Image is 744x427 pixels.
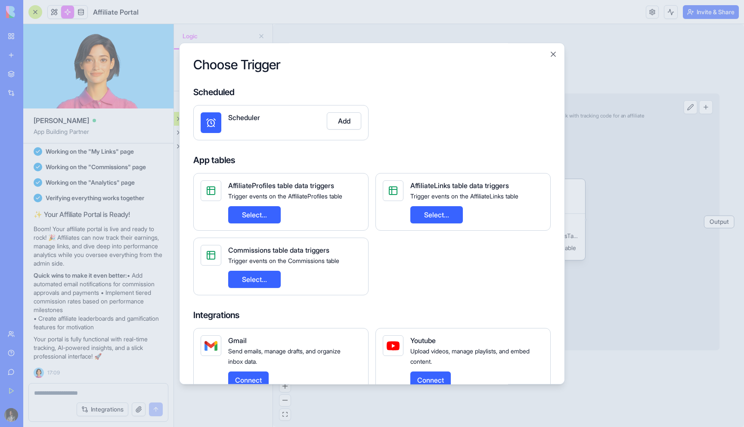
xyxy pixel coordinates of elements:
span: Trigger events on the AffiliateLinks table [410,192,518,200]
span: Gmail [228,336,247,345]
span: AffiliateProfiles table data triggers [228,181,334,190]
button: Connect [410,371,451,389]
button: Select... [410,206,463,223]
button: Select... [228,271,281,288]
span: AffiliateLinks table data triggers [410,181,509,190]
button: Add [327,112,361,130]
span: Trigger events on the Commissions table [228,257,339,264]
span: Commissions table data triggers [228,246,329,254]
h2: Choose Trigger [193,57,551,72]
span: Send emails, manage drafts, and organize inbox data. [228,347,341,365]
span: Youtube [410,336,436,345]
h4: Scheduled [193,86,551,98]
span: Trigger events on the AffiliateProfiles table [228,192,342,200]
h4: App tables [193,154,551,166]
span: Upload videos, manage playlists, and embed content. [410,347,530,365]
span: Scheduler [228,113,260,122]
button: Select... [228,206,281,223]
button: Connect [228,371,269,389]
h4: Integrations [193,309,551,321]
